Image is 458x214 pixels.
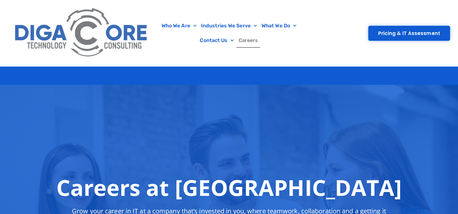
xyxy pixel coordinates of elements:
[368,26,450,41] a: Pricing & IT Assessment
[259,18,299,33] a: What We Do
[199,18,259,33] a: Industries We Serve
[198,33,236,48] a: Contact Us
[378,31,440,36] span: Pricing & IT Assessment
[155,18,302,48] nav: Menu
[11,3,152,63] img: Digacore Logo
[159,18,199,33] a: Who We Are
[56,175,402,200] h1: Careers at [GEOGRAPHIC_DATA]
[236,33,260,48] a: Careers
